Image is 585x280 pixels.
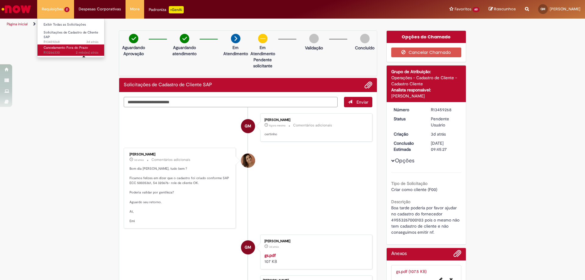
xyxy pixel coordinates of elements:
div: Padroniza [149,6,184,13]
img: ServiceNow [1,3,32,15]
span: 3d atrás [269,245,279,249]
span: 2 mês(es) atrás [76,50,98,55]
span: Solicitações de Cadastro de Cliente SAP [44,30,98,40]
a: Aberto R13266330 : Cancelamento Fora do Prazo [37,44,105,56]
p: Validação [305,45,323,51]
p: Pendente solicitante [250,57,275,69]
small: Comentários adicionais [151,157,190,162]
img: img-circle-grey.png [360,34,370,43]
img: check-circle-green.png [180,34,189,43]
div: [PERSON_NAME] [264,118,366,122]
div: Pendente Usuário [431,116,459,128]
img: arrow-next.png [231,34,240,43]
div: [PERSON_NAME] [391,93,462,99]
span: GM [245,119,251,133]
span: Boa tarde poderia por favor ajudar no cadastro do fornecedor 49553267000103 pois o mesmo não tem ... [391,205,461,235]
p: Concluído [355,45,374,51]
textarea: Digite sua mensagem aqui... [124,97,338,107]
button: Adicionar anexos [453,250,461,261]
ul: Trilhas de página [5,19,385,30]
div: Grupo de Atribuição: [391,69,462,75]
span: Criar como cliente (F00) [391,187,437,192]
small: Comentários adicionais [293,123,332,128]
div: [PERSON_NAME] [264,239,366,243]
div: Opções do Chamado [387,31,466,43]
p: Em Atendimento [223,44,248,57]
span: R13459268 [44,40,98,44]
b: Tipo de Solicitação [391,181,427,186]
p: certinho [264,132,366,137]
p: Bom dia [PERSON_NAME], tudo bem ? Ficamos felizes em dizer que o cadastro foi criado conforme SAP... [129,166,231,224]
b: Descrição [391,199,410,204]
time: 28/08/2025 16:45:22 [431,131,446,137]
span: 3d atrás [431,131,446,137]
span: Agora mesmo [269,124,285,127]
span: 60 [473,7,480,12]
img: img-circle-grey.png [309,34,319,43]
span: Rascunhos [494,6,516,12]
div: [DATE] 09:45:27 [431,140,459,152]
div: Analista responsável: [391,87,462,93]
span: GM [541,7,545,11]
a: gs.pdf [264,253,276,258]
h2: Anexos [391,251,407,257]
span: R13266330 [44,50,98,55]
div: [DATE] 08:06:20 [69,57,98,64]
span: Cancelamento Fora do Prazo [44,45,88,50]
p: +GenAi [169,6,184,13]
div: Emiliane Dias De Souza [241,154,255,168]
a: Aberto R13459268 : Solicitações de Cadastro de Cliente SAP [37,29,105,42]
button: Cancelar Chamado [391,48,462,57]
span: More [130,6,140,12]
button: Enviar [344,97,372,107]
div: Operações - Cadastro de Cliente - Cadastro Cliente [391,75,462,87]
dt: Criação [389,131,427,137]
time: 29/08/2025 07:53:41 [134,158,144,162]
a: gs.pdf (107.5 KB) [396,269,427,274]
p: Em Atendimento [250,44,275,57]
h2: Solicitações de Cadastro de Cliente SAP Histórico de tíquete [124,82,212,88]
div: Gabriel Marques [241,240,255,254]
img: circle-minus.png [258,34,268,43]
dt: Conclusão Estimada [389,140,427,152]
img: check-circle-green.png [129,34,138,43]
span: Enviar [356,99,368,105]
div: [PERSON_NAME] [129,153,231,156]
a: Rascunhos [489,6,516,12]
button: Adicionar anexos [364,81,372,89]
a: Página inicial [7,22,28,27]
dt: Número [389,107,427,113]
span: 2 [64,7,69,12]
div: R13459268 [431,107,459,113]
div: Gabriel Marques [241,119,255,133]
p: Aguardando Aprovação [122,44,146,57]
span: Requisições [42,6,63,12]
dt: Status [389,116,427,122]
ul: Requisições [37,18,105,58]
div: 107 KB [264,252,366,264]
a: Exibir Todas as Solicitações [37,21,105,28]
p: Aguardando atendimento [172,44,197,57]
time: 31/08/2025 09:06:23 [269,124,285,127]
span: GM [245,240,251,255]
span: Despesas Corporativas [79,6,121,12]
span: Favoritos [455,6,471,12]
span: [PERSON_NAME] [550,6,580,12]
time: 28/08/2025 16:44:33 [269,245,279,249]
span: 3d atrás [134,158,144,162]
span: 3d atrás [86,40,98,44]
div: 28/08/2025 16:45:22 [431,131,459,137]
